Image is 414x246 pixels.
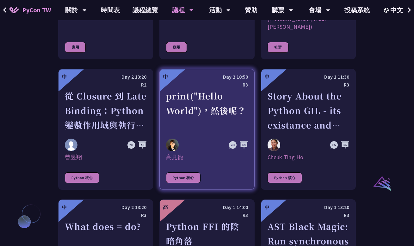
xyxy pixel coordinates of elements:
div: Cheuk Ting Ho [268,153,349,161]
a: PyCon TW [3,2,57,18]
div: Day 2 13:20 [65,73,146,81]
div: 從 Closure 到 Late Binding：Python 變數作用域與執行行為探討 [65,89,146,132]
a: 中 Day 1 11:30 R3 Story About the Python GIL - its existance and the lack there of Cheuk Ting Ho C... [261,69,356,190]
img: Home icon of PyCon TW 2025 [9,7,19,13]
div: Day 1 11:30 [268,73,349,81]
div: 中 [62,73,67,81]
img: Cheuk Ting Ho [268,139,280,151]
img: 曾昱翔 [65,139,77,151]
img: Locale Icon [384,8,390,13]
div: 中 [264,203,269,211]
div: 社群 [268,42,288,53]
div: 中 [62,203,67,211]
div: 應用 [65,42,86,53]
div: Day 1 13:20 [268,203,349,211]
div: print("Hello World")，然後呢？ [166,89,248,132]
div: R3 [166,211,248,219]
div: Day 1 14:00 [166,203,248,211]
div: 高 [163,203,168,211]
div: R3 [65,211,146,219]
div: R2 [65,81,146,89]
div: Python 核心 [166,172,201,183]
div: R3 [166,81,248,89]
div: 中 [264,73,269,81]
span: PyCon TW [22,5,51,15]
div: Python 核心 [65,172,99,183]
div: Day 2 10:50 [166,73,248,81]
div: 應用 [166,42,187,53]
div: 高見龍 [166,153,248,161]
div: Day 2 13:20 [65,203,146,211]
img: 高見龍 [166,139,179,151]
div: 曾昱翔 [65,153,146,161]
div: R3 [268,211,349,219]
div: Python 核心 [268,172,302,183]
div: Story About the Python GIL - its existance and the lack there of [268,89,349,132]
div: 中 [163,73,168,81]
a: 中 Day 2 10:50 R3 print("Hello World")，然後呢？ 高見龍 高見龍 Python 核心 [159,69,254,190]
a: 中 Day 2 13:20 R2 從 Closure 到 Late Binding：Python 變數作用域與執行行為探討 曾昱翔 曾昱翔 Python 核心 [58,69,153,190]
div: R3 [268,81,349,89]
